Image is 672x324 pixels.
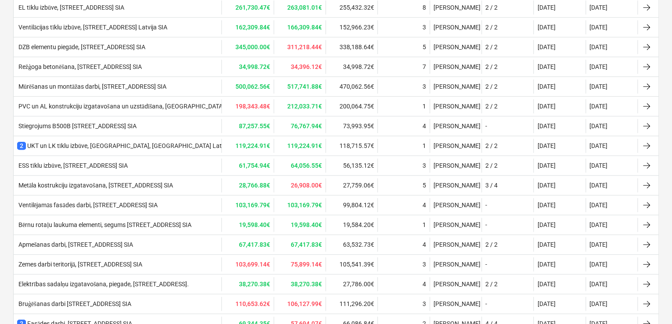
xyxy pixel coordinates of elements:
[239,122,270,130] b: 87,257.55€
[325,20,377,34] div: 152,966.23€
[325,158,377,173] div: 56,135.12€
[430,139,481,153] div: [PERSON_NAME]
[589,221,607,228] div: [DATE]
[291,281,322,288] b: 38,270.38€
[235,261,270,268] b: 103,699.14€
[423,122,426,130] div: 4
[430,79,481,94] div: [PERSON_NAME]
[325,60,377,74] div: 34,998.72€
[537,300,555,307] div: [DATE]
[17,4,124,11] div: EL tīklu izbūve, [STREET_ADDRESS] SIA
[325,238,377,252] div: 63,532.73€
[537,83,555,90] div: [DATE]
[423,4,426,11] div: 8
[291,63,322,70] b: 34,396.12€
[287,43,322,50] b: 311,218.44€
[325,297,377,311] div: 111,296.20€
[485,202,487,209] div: -
[291,241,322,248] b: 67,417.83€
[589,182,607,189] div: [DATE]
[17,241,133,248] div: Apmešanas darbi, [STREET_ADDRESS] SIA
[537,221,555,228] div: [DATE]
[287,300,322,307] b: 106,127.99€
[430,198,481,212] div: [PERSON_NAME]
[291,261,322,268] b: 75,899.14€
[537,63,555,70] div: [DATE]
[235,103,270,110] b: 198,343.48€
[589,63,607,70] div: [DATE]
[235,4,270,11] b: 261,730.47€
[589,43,607,50] div: [DATE]
[423,300,426,307] div: 3
[430,119,481,133] div: [PERSON_NAME]
[589,261,607,268] div: [DATE]
[589,300,607,307] div: [DATE]
[287,83,322,90] b: 517,741.88€
[287,103,322,110] b: 212,033.71€
[423,103,426,110] div: 1
[589,103,607,110] div: [DATE]
[17,300,131,308] div: Bruģēšanas darbi [STREET_ADDRESS] SIA
[325,79,377,94] div: 470,062.56€
[325,257,377,271] div: 105,541.39€
[291,162,322,169] b: 64,056.55€
[485,221,487,228] div: -
[325,178,377,192] div: 27,759.06€
[537,162,555,169] div: [DATE]
[17,103,317,110] div: PVC un AL konstrukciju izgatavošana un uzstādīšana, [GEOGRAPHIC_DATA], [GEOGRAPHIC_DATA] Latvija SIA
[287,202,322,209] b: 103,169.79€
[485,103,498,110] div: 2 / 2
[537,142,555,149] div: [DATE]
[287,24,322,31] b: 166,309.84€
[430,277,481,291] div: [PERSON_NAME]
[239,63,270,70] b: 34,998.72€
[537,281,555,288] div: [DATE]
[239,221,270,228] b: 19,598.40€
[17,142,26,150] span: 2
[430,158,481,173] div: [PERSON_NAME]
[325,0,377,14] div: 255,432.32€
[485,162,498,169] div: 2 / 2
[589,162,607,169] div: [DATE]
[287,4,322,11] b: 263,081.01€
[537,24,555,31] div: [DATE]
[291,221,322,228] b: 19,598.40€
[430,257,481,271] div: [PERSON_NAME]
[423,83,426,90] div: 3
[17,221,191,229] div: Bērnu rotaļu laukuma elementi, segums [STREET_ADDRESS] SIA
[485,83,498,90] div: 2 / 2
[235,83,270,90] b: 500,062.56€
[430,20,481,34] div: [PERSON_NAME]
[430,99,481,113] div: [PERSON_NAME]
[235,24,270,31] b: 162,309.84€
[325,218,377,232] div: 19,584.20€
[589,4,607,11] div: [DATE]
[537,103,555,110] div: [DATE]
[485,300,487,307] div: -
[537,122,555,130] div: [DATE]
[325,277,377,291] div: 27,786.00€
[537,4,555,11] div: [DATE]
[589,241,607,248] div: [DATE]
[589,24,607,31] div: [DATE]
[423,24,426,31] div: 3
[17,261,142,268] div: Zemes darbi teritorijā, [STREET_ADDRESS] SIA
[423,281,426,288] div: 4
[430,0,481,14] div: [PERSON_NAME]
[537,43,555,50] div: [DATE]
[423,63,426,70] div: 7
[485,4,498,11] div: 2 / 2
[423,221,426,228] div: 1
[17,141,242,150] div: UKT un LK tīklu izbūve, [GEOGRAPHIC_DATA], [GEOGRAPHIC_DATA] Latvija SIA
[325,119,377,133] div: 73,993.95€
[423,142,426,149] div: 1
[235,142,270,149] b: 119,224.91€
[589,202,607,209] div: [DATE]
[423,182,426,189] div: 5
[239,162,270,169] b: 61,754.94€
[17,182,173,189] div: Metāla kostrukciju izgatavošana, [STREET_ADDRESS] SIA
[325,40,377,54] div: 338,188.64€
[17,202,158,209] div: Ventilējamās fasādes darbi, [STREET_ADDRESS] SIA
[589,142,607,149] div: [DATE]
[287,142,322,149] b: 119,224.91€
